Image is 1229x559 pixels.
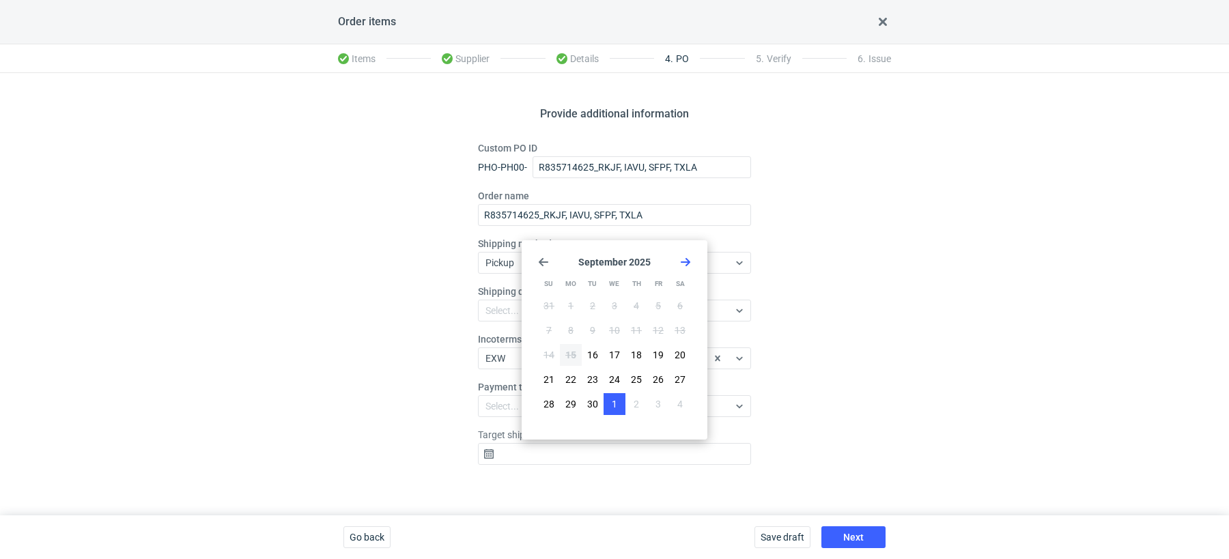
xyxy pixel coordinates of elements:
[543,397,554,411] span: 28
[680,257,691,268] svg: Go forward 1 month
[653,373,664,386] span: 26
[543,348,554,362] span: 14
[756,53,764,64] span: 5 .
[647,369,669,390] button: Fri Sep 26 2025
[478,380,544,394] label: Payment terms
[568,299,574,313] span: 1
[675,324,686,337] span: 13
[560,295,582,317] button: Mon Sep 01 2025
[631,324,642,337] span: 11
[670,273,691,295] div: Sa
[582,344,604,366] button: Tue Sep 16 2025
[604,369,625,390] button: Wed Sep 24 2025
[538,319,560,341] button: Sun Sep 07 2025
[634,299,639,313] span: 4
[604,393,625,415] button: Wed Oct 01 2025
[604,273,625,295] div: We
[565,373,576,386] span: 22
[565,397,576,411] span: 29
[350,532,384,542] span: Go back
[560,369,582,390] button: Mon Sep 22 2025
[478,189,529,203] label: Order name
[478,141,537,155] label: Custom PO ID
[568,324,574,337] span: 8
[582,319,604,341] button: Tue Sep 09 2025
[745,45,802,72] li: Verify
[560,319,582,341] button: Mon Sep 08 2025
[647,295,669,317] button: Fri Sep 05 2025
[604,319,625,341] button: Wed Sep 10 2025
[653,348,664,362] span: 19
[485,399,519,413] div: Select...
[653,324,664,337] span: 12
[543,299,554,313] span: 31
[587,348,598,362] span: 16
[338,45,386,72] li: Items
[478,285,573,298] label: Shipping destinations
[626,273,647,295] div: Th
[654,45,700,72] li: PO
[669,344,691,366] button: Sat Sep 20 2025
[669,393,691,415] button: Sat Oct 04 2025
[754,526,810,548] button: Save draft
[538,295,560,317] button: Sun Aug 31 2025
[540,106,689,122] h2: Provide additional information
[587,373,598,386] span: 23
[625,393,647,415] button: Thu Oct 02 2025
[582,295,604,317] button: Tue Sep 02 2025
[669,369,691,390] button: Sat Sep 27 2025
[538,344,560,366] button: Sun Sep 14 2025
[669,319,691,341] button: Sat Sep 13 2025
[543,373,554,386] span: 21
[582,369,604,390] button: Tue Sep 23 2025
[478,237,552,250] label: Shipping method
[546,45,610,72] li: Details
[538,257,691,268] section: September 2025
[604,344,625,366] button: Wed Sep 17 2025
[631,348,642,362] span: 18
[560,393,582,415] button: Mon Sep 29 2025
[485,304,519,317] div: Select...
[582,273,603,295] div: Tu
[538,273,559,295] div: Su
[609,348,620,362] span: 17
[538,369,560,390] button: Sun Sep 21 2025
[634,397,639,411] span: 2
[625,344,647,366] button: Thu Sep 18 2025
[655,397,661,411] span: 3
[533,156,751,178] input: Leave blank to auto-generate...
[647,393,669,415] button: Fri Oct 03 2025
[590,299,595,313] span: 2
[538,393,560,415] button: Sun Sep 28 2025
[677,299,683,313] span: 6
[675,348,686,362] span: 20
[343,526,391,548] button: Go back
[560,344,582,366] button: Mon Sep 15 2025
[625,295,647,317] button: Thu Sep 04 2025
[538,257,549,268] svg: Go back 1 month
[843,532,864,542] span: Next
[560,273,581,295] div: Mo
[647,319,669,341] button: Fri Sep 12 2025
[625,369,647,390] button: Thu Sep 25 2025
[761,532,804,542] span: Save draft
[587,397,598,411] span: 30
[675,373,686,386] span: 27
[665,53,673,64] span: 4 .
[858,53,866,64] span: 6 .
[631,373,642,386] span: 25
[625,319,647,341] button: Thu Sep 11 2025
[847,45,891,72] li: Issue
[478,332,522,346] label: Incoterms
[677,397,683,411] span: 4
[485,353,505,364] span: EXW
[478,428,546,442] label: Target ship date
[612,299,617,313] span: 3
[648,273,669,295] div: Fr
[821,526,886,548] button: Next
[655,299,661,313] span: 5
[485,257,514,268] span: Pickup
[565,348,576,362] span: 15
[609,373,620,386] span: 24
[612,397,617,411] span: 1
